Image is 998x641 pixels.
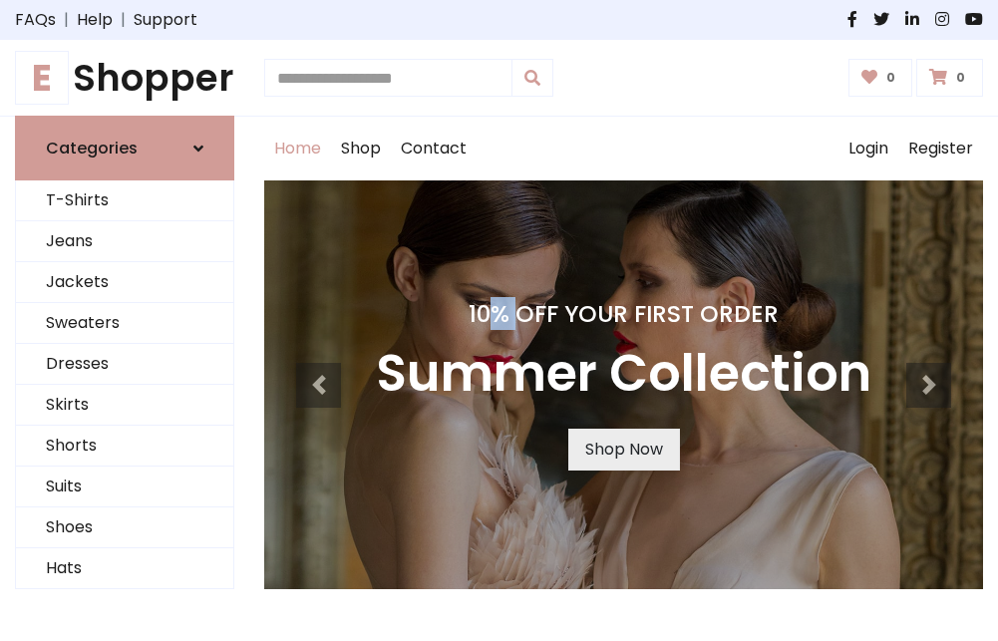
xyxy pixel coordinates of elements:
a: Home [264,117,331,180]
span: 0 [951,69,970,87]
a: Shoes [16,507,233,548]
a: Hats [16,548,233,589]
a: 0 [848,59,913,97]
span: | [56,8,77,32]
a: Contact [391,117,477,180]
a: Shop [331,117,391,180]
h3: Summer Collection [376,344,871,405]
a: FAQs [15,8,56,32]
h1: Shopper [15,56,234,100]
a: Jeans [16,221,233,262]
a: Suits [16,467,233,507]
span: | [113,8,134,32]
a: T-Shirts [16,180,233,221]
a: 0 [916,59,983,97]
span: E [15,51,69,105]
a: Help [77,8,113,32]
a: Skirts [16,385,233,426]
a: Support [134,8,197,32]
h4: 10% Off Your First Order [376,300,871,328]
a: Shop Now [568,429,680,471]
a: EShopper [15,56,234,100]
a: Shorts [16,426,233,467]
a: Dresses [16,344,233,385]
h6: Categories [46,139,138,158]
a: Login [838,117,898,180]
a: Register [898,117,983,180]
a: Jackets [16,262,233,303]
span: 0 [881,69,900,87]
a: Categories [15,116,234,180]
a: Sweaters [16,303,233,344]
